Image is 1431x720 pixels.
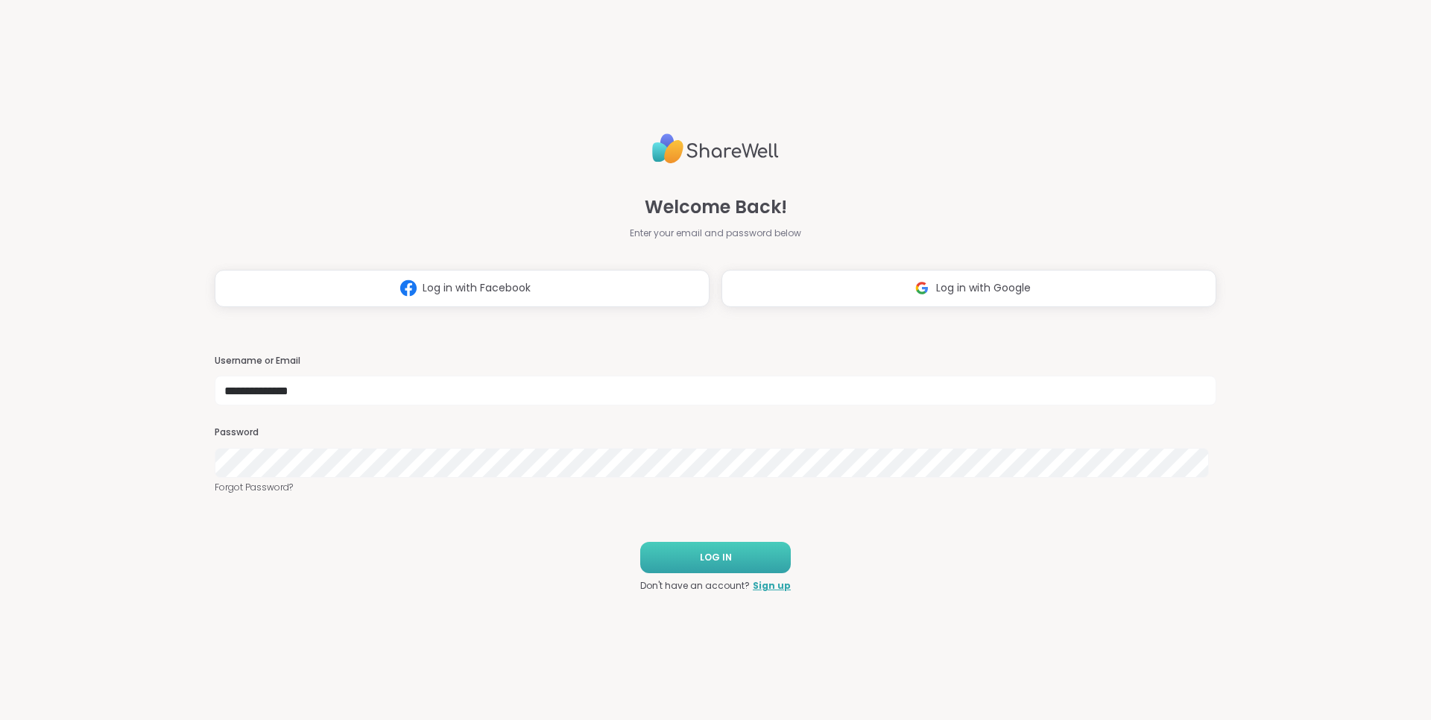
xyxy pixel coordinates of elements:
[394,274,423,302] img: ShareWell Logomark
[423,280,531,296] span: Log in with Facebook
[700,551,732,564] span: LOG IN
[215,270,710,307] button: Log in with Facebook
[753,579,791,593] a: Sign up
[640,579,750,593] span: Don't have an account?
[630,227,801,240] span: Enter your email and password below
[645,194,787,221] span: Welcome Back!
[215,355,1216,367] h3: Username or Email
[908,274,936,302] img: ShareWell Logomark
[652,127,779,170] img: ShareWell Logo
[215,426,1216,439] h3: Password
[936,280,1031,296] span: Log in with Google
[640,542,791,573] button: LOG IN
[721,270,1216,307] button: Log in with Google
[215,481,1216,494] a: Forgot Password?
